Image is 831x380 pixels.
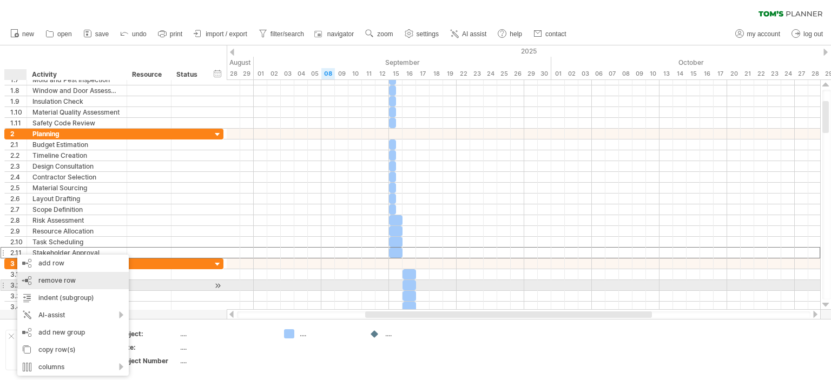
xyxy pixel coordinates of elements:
div: Thursday, 28 August 2025 [227,68,240,79]
div: Scope Definition [32,204,121,215]
div: Wednesday, 8 October 2025 [619,68,632,79]
a: contact [531,27,570,41]
span: log out [803,30,823,38]
div: 2 [10,129,27,139]
a: my account [733,27,783,41]
div: Tuesday, 30 September 2025 [538,68,551,79]
div: Wednesday, 24 September 2025 [484,68,497,79]
div: Tuesday, 28 October 2025 [808,68,822,79]
div: Friday, 10 October 2025 [646,68,659,79]
div: Friday, 5 September 2025 [308,68,321,79]
span: contact [545,30,566,38]
a: help [495,27,525,41]
a: undo [117,27,150,41]
div: Project: [118,329,178,338]
div: 3.1 [10,269,27,279]
div: Tuesday, 7 October 2025 [605,68,619,79]
div: .... [180,343,271,352]
div: Date: [118,343,178,352]
a: print [155,27,186,41]
div: columns [17,358,129,376]
div: Window and Door Assessment [32,85,121,96]
div: 3.4 [10,302,27,312]
span: help [510,30,522,38]
div: 2.8 [10,215,27,225]
div: Tuesday, 23 September 2025 [470,68,484,79]
div: 2.1 [10,139,27,150]
div: Thursday, 4 September 2025 [294,68,308,79]
div: 1.11 [10,118,27,128]
div: Monday, 20 October 2025 [727,68,741,79]
div: Status [176,69,200,80]
div: Wednesday, 22 October 2025 [754,68,768,79]
div: Tuesday, 9 September 2025 [335,68,348,79]
div: .... [300,329,359,338]
span: navigator [327,30,354,38]
div: Friday, 17 October 2025 [714,68,727,79]
span: undo [132,30,147,38]
div: Project Number [118,356,178,365]
div: 3.2 [10,280,27,290]
div: Safety Code Review [32,118,121,128]
div: 1.10 [10,107,27,117]
a: open [43,27,75,41]
div: Resource Allocation [32,226,121,236]
div: 3 [10,258,27,269]
div: 2.3 [10,161,27,171]
div: .... [180,329,271,338]
div: Wednesday, 3 September 2025 [281,68,294,79]
div: scroll to activity [213,280,223,291]
div: Thursday, 16 October 2025 [700,68,714,79]
a: zoom [362,27,396,41]
div: 2.9 [10,226,27,236]
div: Budget Estimation [32,139,121,150]
div: Insulation Check [32,96,121,106]
div: Monday, 13 October 2025 [659,68,673,79]
div: Wednesday, 15 October 2025 [687,68,700,79]
div: September 2025 [254,57,551,68]
div: Task Scheduling [32,237,121,247]
div: copy row(s) [17,341,129,358]
div: Friday, 24 October 2025 [781,68,795,79]
span: filter/search [271,30,304,38]
div: 1.9 [10,96,27,106]
div: 2.2 [10,150,27,161]
div: 2.11 [10,248,27,258]
div: 2.10 [10,237,27,247]
div: Tuesday, 21 October 2025 [741,68,754,79]
div: Tuesday, 16 September 2025 [403,68,416,79]
a: filter/search [256,27,307,41]
span: remove row [38,276,76,284]
div: Monday, 8 September 2025 [321,68,335,79]
div: Timeline Creation [32,150,121,161]
div: Monday, 27 October 2025 [795,68,808,79]
span: my account [747,30,780,38]
div: add row [17,255,129,272]
div: Material Sourcing [32,183,121,193]
div: Layout Drafting [32,194,121,204]
div: add new group [17,324,129,341]
a: import / export [191,27,250,41]
div: indent (subgroup) [17,289,129,306]
div: Risk Assessment [32,215,121,225]
span: settings [417,30,439,38]
div: Activity [32,69,121,80]
div: Planning [32,129,121,139]
div: Friday, 19 September 2025 [443,68,457,79]
a: navigator [313,27,357,41]
div: Friday, 26 September 2025 [511,68,524,79]
div: Friday, 29 August 2025 [240,68,254,79]
span: print [170,30,182,38]
a: log out [789,27,826,41]
div: Thursday, 23 October 2025 [768,68,781,79]
span: open [57,30,72,38]
a: new [8,27,37,41]
div: Thursday, 9 October 2025 [632,68,646,79]
div: Monday, 15 September 2025 [389,68,403,79]
div: Monday, 6 October 2025 [592,68,605,79]
div: Thursday, 2 October 2025 [565,68,578,79]
div: 2.6 [10,194,27,204]
div: Resource [132,69,165,80]
div: Monday, 1 September 2025 [254,68,267,79]
div: Thursday, 25 September 2025 [497,68,511,79]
